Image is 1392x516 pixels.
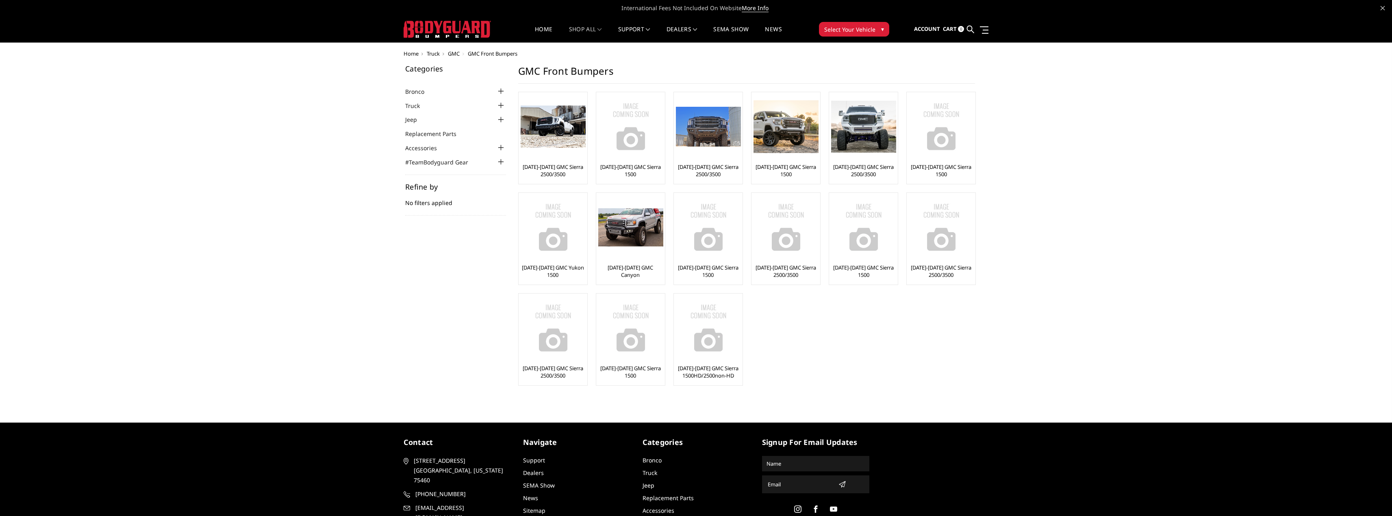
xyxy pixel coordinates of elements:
[518,65,975,84] h1: GMC Front Bumpers
[404,50,419,57] a: Home
[754,264,818,279] a: [DATE]-[DATE] GMC Sierra 2500/3500
[521,195,585,260] a: No Image
[819,22,889,37] button: Select Your Vehicle
[405,101,430,110] a: Truck
[831,264,896,279] a: [DATE]-[DATE] GMC Sierra 1500
[523,469,544,477] a: Dealers
[763,457,868,470] input: Name
[405,158,478,166] a: #TeamBodyguard Gear
[762,437,869,448] h5: signup for email updates
[914,18,940,40] a: Account
[643,481,654,489] a: Jeep
[914,25,940,32] span: Account
[521,365,585,379] a: [DATE]-[DATE] GMC Sierra 2500/3500
[521,296,586,361] img: No Image
[618,26,650,42] a: Support
[643,456,662,464] a: Bronco
[598,94,663,159] img: No Image
[754,195,819,260] img: No Image
[824,25,875,34] span: Select Your Vehicle
[909,264,973,279] a: [DATE]-[DATE] GMC Sierra 2500/3500
[598,296,663,361] img: No Image
[415,489,510,499] span: [PHONE_NUMBER]
[643,494,694,502] a: Replacement Parts
[523,481,555,489] a: SEMA Show
[676,195,741,260] a: No Image
[676,195,741,260] img: No Image
[909,94,973,159] a: No Image
[943,25,957,32] span: Cart
[598,264,663,279] a: [DATE]-[DATE] GMC Canyon
[569,26,602,42] a: shop all
[742,4,769,12] a: More Info
[521,163,585,178] a: [DATE]-[DATE] GMC Sierra 2500/3500
[523,456,545,464] a: Support
[667,26,697,42] a: Dealers
[643,507,674,514] a: Accessories
[713,26,749,42] a: SEMA Show
[414,456,508,485] span: [STREET_ADDRESS] [GEOGRAPHIC_DATA], [US_STATE] 75460
[909,163,973,178] a: [DATE]-[DATE] GMC Sierra 1500
[676,163,741,178] a: [DATE]-[DATE] GMC Sierra 2500/3500
[958,26,964,32] span: 0
[643,469,657,477] a: Truck
[676,264,741,279] a: [DATE]-[DATE] GMC Sierra 1500
[405,115,427,124] a: Jeep
[404,489,511,499] a: [PHONE_NUMBER]
[523,437,630,448] h5: Navigate
[831,163,896,178] a: [DATE]-[DATE] GMC Sierra 2500/3500
[405,65,506,72] h5: Categories
[765,26,782,42] a: News
[676,296,741,361] img: No Image
[881,25,884,33] span: ▾
[448,50,460,57] a: GMC
[909,94,974,159] img: No Image
[523,494,538,502] a: News
[521,195,586,260] img: No Image
[405,183,506,216] div: No filters applied
[427,50,440,57] a: Truck
[521,264,585,279] a: [DATE]-[DATE] GMC Yukon 1500
[405,144,447,152] a: Accessories
[521,296,585,361] a: No Image
[598,365,663,379] a: [DATE]-[DATE] GMC Sierra 1500
[754,163,818,178] a: [DATE]-[DATE] GMC Sierra 1500
[598,163,663,178] a: [DATE]-[DATE] GMC Sierra 1500
[764,478,835,491] input: Email
[909,195,974,260] img: No Image
[405,87,434,96] a: Bronco
[535,26,552,42] a: Home
[405,130,467,138] a: Replacement Parts
[405,183,506,190] h5: Refine by
[831,195,896,260] img: No Image
[468,50,517,57] span: GMC Front Bumpers
[523,507,545,514] a: Sitemap
[909,195,973,260] a: No Image
[676,296,741,361] a: No Image
[643,437,750,448] h5: Categories
[943,18,964,40] a: Cart 0
[404,437,511,448] h5: contact
[404,21,491,38] img: BODYGUARD BUMPERS
[676,365,741,379] a: [DATE]-[DATE] GMC Sierra 1500HD/2500non-HD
